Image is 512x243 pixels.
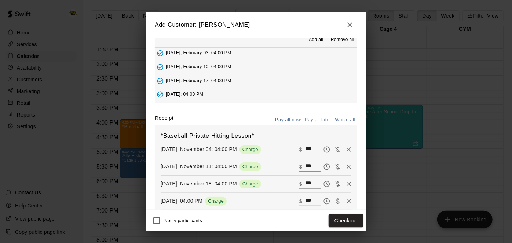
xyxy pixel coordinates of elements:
[239,164,261,169] span: Charge
[161,180,237,187] p: [DATE], November 18: 04:00 PM
[321,198,332,204] span: Pay later
[161,197,202,205] p: [DATE]: 04:00 PM
[331,36,354,44] span: Remove all
[155,114,173,126] label: Receipt
[299,180,302,188] p: $
[299,146,302,153] p: $
[332,163,343,169] span: Waive payment
[161,146,237,153] p: [DATE], November 04: 04:00 PM
[332,198,343,204] span: Waive payment
[166,78,231,83] span: [DATE], February 17: 04:00 PM
[161,163,237,170] p: [DATE], November 11: 04:00 PM
[309,36,323,44] span: Add all
[332,146,343,152] span: Waive payment
[155,76,166,86] button: Added - Collect Payment
[155,89,166,100] button: Added - Collect Payment
[299,198,302,205] p: $
[321,180,332,187] span: Pay later
[333,114,357,126] button: Waive all
[166,92,203,97] span: [DATE]: 04:00 PM
[239,147,261,152] span: Charge
[155,47,357,60] button: Added - Collect Payment[DATE], February 03: 04:00 PM
[303,114,333,126] button: Pay all later
[166,65,231,70] span: [DATE], February 10: 04:00 PM
[332,180,343,187] span: Waive payment
[321,163,332,169] span: Pay later
[343,161,354,172] button: Remove
[164,218,202,223] span: Notify participants
[343,196,354,207] button: Remove
[155,88,357,102] button: Added - Collect Payment[DATE]: 04:00 PM
[328,34,357,46] button: Remove all
[239,181,261,187] span: Charge
[155,102,357,115] button: Added - Collect Payment[DATE], March 03: 04:00 PM
[161,131,351,141] h6: *Baseball Private Hitting Lesson*
[304,34,328,46] button: Add all
[329,214,363,228] button: Checkout
[343,144,354,155] button: Remove
[155,74,357,88] button: Added - Collect Payment[DATE], February 17: 04:00 PM
[205,198,227,204] span: Charge
[166,51,231,56] span: [DATE], February 03: 04:00 PM
[146,12,366,38] h2: Add Customer: [PERSON_NAME]
[321,146,332,152] span: Pay later
[155,60,357,74] button: Added - Collect Payment[DATE], February 10: 04:00 PM
[155,48,166,59] button: Added - Collect Payment
[343,178,354,189] button: Remove
[273,114,303,126] button: Pay all now
[155,62,166,73] button: Added - Collect Payment
[299,163,302,170] p: $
